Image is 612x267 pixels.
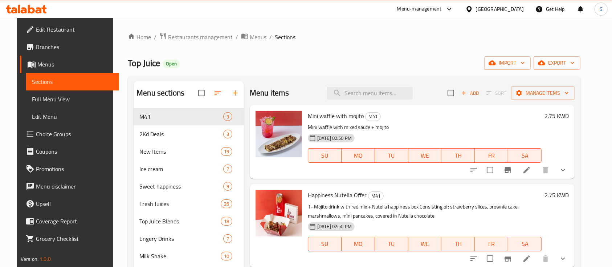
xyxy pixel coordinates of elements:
span: TU [378,150,405,161]
div: Sweet happiness9 [134,178,244,195]
span: Branches [36,43,114,51]
button: export [534,56,580,70]
span: Top Juice Blends [139,217,220,226]
span: 1.0.0 [40,254,51,264]
span: TU [378,239,405,249]
button: import [484,56,531,70]
button: TU [375,148,408,163]
h2: Menu items [250,88,289,98]
span: M41 [368,192,383,200]
div: New Items19 [134,143,244,160]
span: Select section first [482,88,511,99]
span: WE [411,239,439,249]
span: New Items [139,147,220,156]
div: M41 [368,191,384,200]
a: Promotions [20,160,119,178]
span: Top Juice [128,55,160,71]
button: MO [342,237,375,251]
button: SA [508,148,542,163]
span: MO [344,239,372,249]
span: Menus [250,33,266,41]
span: TH [444,150,472,161]
a: Branches [20,38,119,56]
div: [GEOGRAPHIC_DATA] [476,5,524,13]
span: Manage items [517,89,569,98]
img: Happiness Nutella Offer [256,190,302,236]
img: Mini waffle with mojito [256,111,302,157]
span: 26 [221,201,232,207]
h6: 2.75 KWD [544,190,569,200]
div: items [221,217,232,226]
button: SU [308,148,342,163]
svg: Show Choices [559,254,567,263]
span: Add item [458,88,482,99]
a: Grocery Checklist [20,230,119,247]
button: Add [458,88,482,99]
div: Top Juice Blends18 [134,213,244,230]
a: Home [128,33,151,41]
div: M41 [365,112,381,121]
button: TH [441,148,475,163]
div: items [223,112,232,121]
input: search [327,87,413,100]
span: export [539,58,575,68]
a: Menus [241,32,266,42]
a: Edit menu item [522,254,531,263]
a: Edit Menu [26,108,119,125]
span: Mini waffle with mojito [308,110,364,121]
button: TU [375,237,408,251]
div: Engery Drinks [139,234,223,243]
a: Coverage Report [20,213,119,230]
span: Version: [21,254,38,264]
span: Select to update [482,251,498,266]
div: items [221,199,232,208]
h2: Menu sections [136,88,184,98]
span: Promotions [36,165,114,173]
div: Open [163,60,180,68]
a: Restaurants management [159,32,233,42]
a: Menus [20,56,119,73]
span: 7 [224,235,232,242]
a: Full Menu View [26,90,119,108]
button: FR [475,148,508,163]
li: / [236,33,238,41]
span: Choice Groups [36,130,114,138]
div: Milk Shake10 [134,247,244,265]
span: Menu disclaimer [36,182,114,191]
button: SU [308,237,342,251]
span: Open [163,61,180,67]
li: / [154,33,156,41]
span: FR [478,239,505,249]
span: [DATE] 02:50 PM [314,223,355,230]
div: M413 [134,108,244,125]
button: SA [508,237,542,251]
span: Menus [37,60,114,69]
span: Sections [275,33,295,41]
div: items [221,252,232,260]
span: WE [411,150,439,161]
span: Edit Restaurant [36,25,114,34]
span: SU [311,239,339,249]
div: items [221,147,232,156]
span: S [600,5,603,13]
span: TH [444,239,472,249]
button: show more [554,161,572,179]
div: Menu-management [397,5,442,13]
a: Menu disclaimer [20,178,119,195]
a: Edit Restaurant [20,21,119,38]
span: 3 [224,131,232,138]
span: Ice cream [139,165,223,173]
span: Restaurants management [168,33,233,41]
span: SU [311,150,339,161]
span: Add [460,89,480,97]
span: import [490,58,525,68]
button: WE [408,148,442,163]
span: Edit Menu [32,112,114,121]
span: Milk Shake [139,252,220,260]
span: Grocery Checklist [36,234,114,243]
span: [DATE] 02:50 PM [314,135,355,142]
span: Sweet happiness [139,182,223,191]
button: FR [475,237,508,251]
